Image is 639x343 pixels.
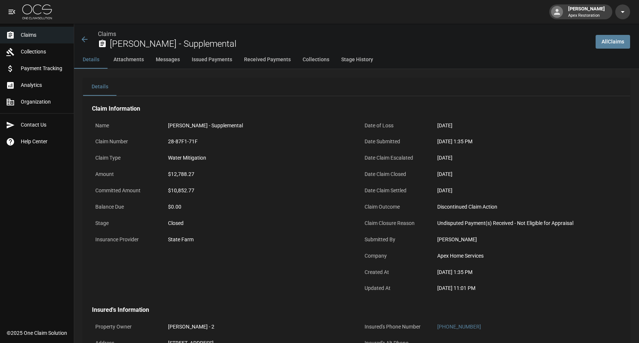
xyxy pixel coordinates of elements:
button: Issued Payments [186,51,238,69]
button: Details [83,78,116,96]
div: © 2025 One Claim Solution [7,329,67,337]
button: open drawer [4,4,19,19]
nav: breadcrumb [98,30,590,39]
p: Claim Outcome [361,200,428,214]
p: Claim Closure Reason [361,216,428,231]
p: Created At [361,265,428,280]
p: Company [361,249,428,263]
p: Date Submitted [361,134,428,149]
p: Date Claim Closed [361,167,428,182]
p: Insurance Provider [92,232,159,247]
img: ocs-logo-white-transparent.png [22,4,52,19]
p: Balance Due [92,200,159,214]
p: Submitted By [361,232,428,247]
div: [PERSON_NAME] [565,5,608,19]
div: Discontinued Claim Action [437,203,618,211]
p: Stage [92,216,159,231]
a: Claims [98,30,116,37]
div: [PERSON_NAME] - Supplemental [168,122,349,130]
div: [DATE] [437,122,618,130]
h4: Insured's Information [92,306,621,314]
p: Date Claim Settled [361,183,428,198]
div: [PERSON_NAME] - 2 [168,323,349,331]
button: Details [74,51,108,69]
div: anchor tabs [74,51,639,69]
span: Collections [21,48,68,56]
span: Organization [21,98,68,106]
div: Apex Home Services [437,252,618,260]
div: $10,852.77 [168,187,349,195]
p: Insured's Phone Number [361,320,428,334]
p: Name [92,118,159,133]
p: Amount [92,167,159,182]
button: Received Payments [238,51,297,69]
span: Contact Us [21,121,68,129]
button: Attachments [108,51,150,69]
div: [DATE] 1:35 PM [437,268,618,276]
button: Stage History [335,51,379,69]
p: Claim Type [92,151,159,165]
h2: [PERSON_NAME] - Supplemental [110,39,590,49]
h4: Claim Information [92,105,621,112]
a: [PHONE_NUMBER] [437,324,481,330]
div: [DATE] [437,154,618,162]
div: [PERSON_NAME] [437,236,618,244]
button: Collections [297,51,335,69]
div: Closed [168,219,349,227]
a: AllClaims [596,35,630,49]
div: details tabs [83,78,630,96]
div: Undisputed Payment(s) Received - Not Eligible for Appraisal [437,219,618,227]
span: Analytics [21,81,68,89]
div: 28-87F1-71F [168,138,349,146]
span: Payment Tracking [21,65,68,72]
span: Help Center [21,138,68,146]
p: Date Claim Escalated [361,151,428,165]
div: [DATE] [437,170,618,178]
div: Water Mitigation [168,154,349,162]
p: Property Owner [92,320,159,334]
div: [DATE] 11:01 PM [437,284,618,292]
p: Committed Amount [92,183,159,198]
p: Claim Number [92,134,159,149]
div: $12,788.27 [168,170,349,178]
p: Date of Loss [361,118,428,133]
div: [DATE] 1:35 PM [437,138,618,146]
span: Claims [21,31,68,39]
p: Apex Restoration [568,13,605,19]
div: $0.00 [168,203,349,211]
div: [DATE] [437,187,618,195]
p: Updated At [361,281,428,295]
button: Messages [150,51,186,69]
div: State Farm [168,236,349,244]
